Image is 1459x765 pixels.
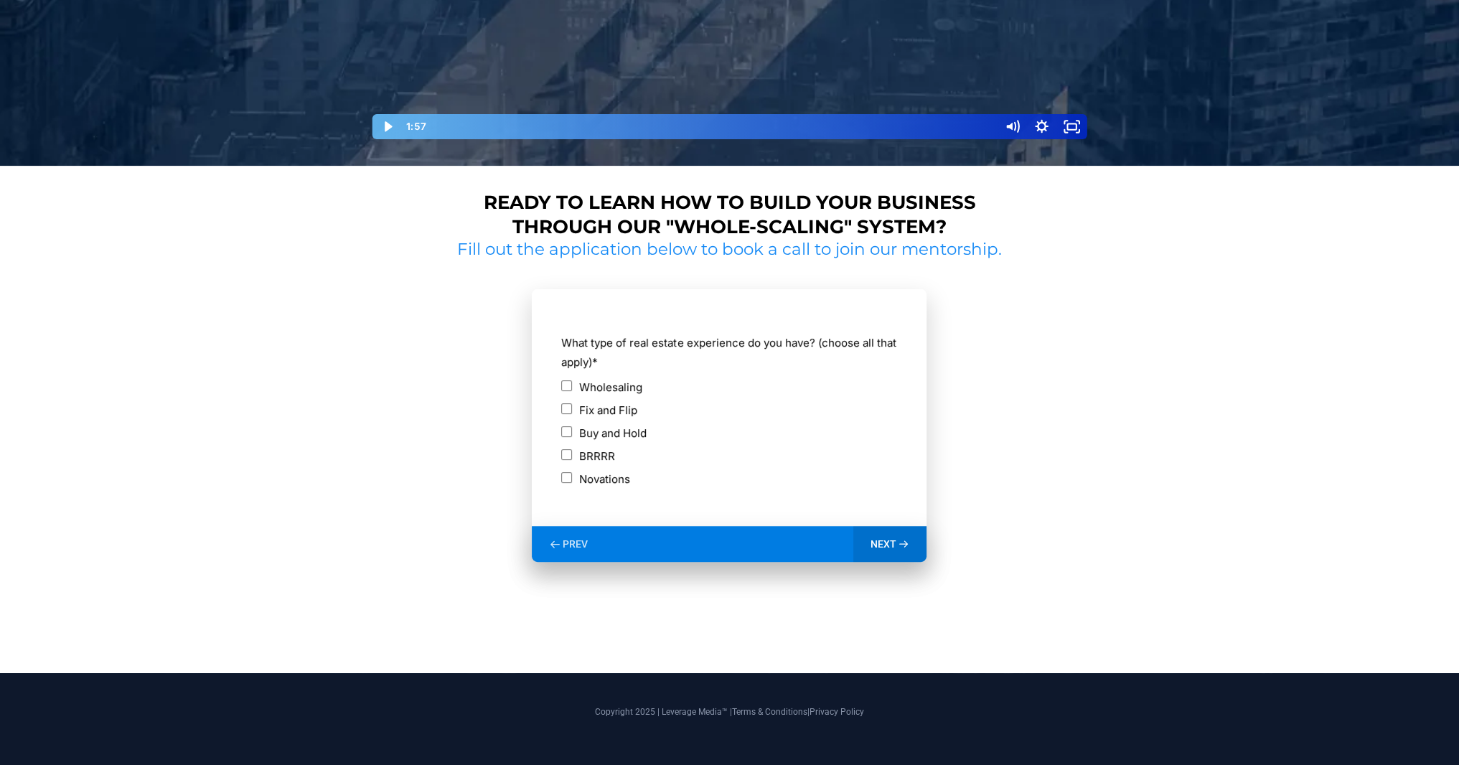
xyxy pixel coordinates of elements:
a: Terms & Conditions [732,707,807,717]
p: Copyright 2025 | Leverage Media™ | | [324,705,1135,718]
label: BRRRR [579,446,615,466]
strong: Ready to learn how to build your business through our "whole-scaling" system? [483,191,975,238]
label: Novations [579,469,630,489]
h2: Fill out the application below to book a call to join our mentorship. [452,239,1008,261]
label: Fix and Flip [579,400,637,420]
span: PREV [563,538,588,550]
label: Buy and Hold [579,423,647,443]
label: Wholesaling [579,377,642,397]
label: What type of real estate experience do you have? (choose all that apply) [561,333,897,372]
span: NEXT [871,538,896,550]
a: Privacy Policy [810,707,864,717]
